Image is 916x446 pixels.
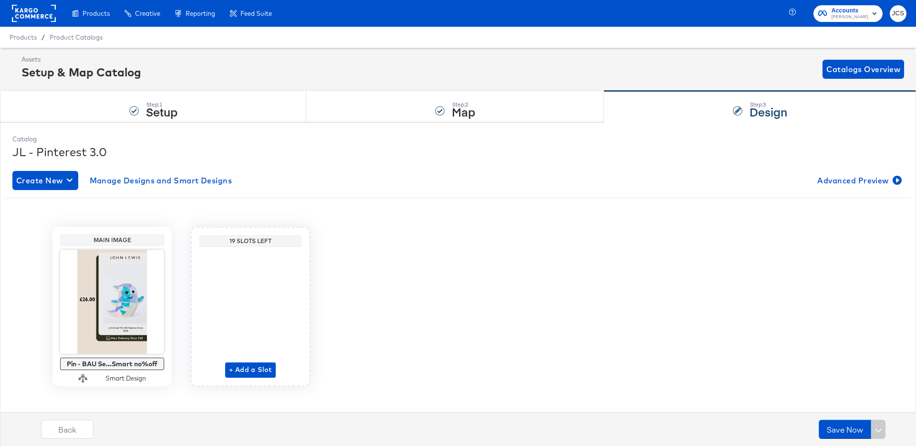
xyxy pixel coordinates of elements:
[749,104,787,119] strong: Design
[819,420,871,439] button: Save Now
[890,5,906,22] button: JCS
[225,362,276,378] button: + Add a Slot
[813,171,904,190] button: Advanced Preview
[90,174,232,187] span: Manage Designs and Smart Designs
[10,33,37,41] span: Products
[146,104,177,119] strong: Setup
[229,364,272,376] span: + Add a Slot
[21,55,141,64] div: Assets
[62,236,162,244] div: Main Image
[832,13,868,21] span: [PERSON_NAME]
[749,101,787,108] div: Step: 3
[41,420,94,439] button: Back
[202,237,299,245] div: 19 Slots Left
[37,33,50,41] span: /
[186,10,215,17] span: Reporting
[452,101,475,108] div: Step: 2
[86,171,236,190] button: Manage Designs and Smart Designs
[894,8,903,19] span: JCS
[240,10,272,17] span: Feed Suite
[12,135,904,144] div: Catalog
[21,64,141,80] div: Setup & Map Catalog
[12,171,78,190] button: Create New
[16,174,74,187] span: Create New
[135,10,160,17] span: Creative
[50,33,103,41] a: Product Catalogs
[105,374,146,383] div: Smart Design
[62,360,162,368] div: Pin - BAU Se...Smart no%off
[452,104,475,119] strong: Map
[817,174,900,187] span: Advanced Preview
[83,10,110,17] span: Products
[146,101,177,108] div: Step: 1
[12,144,904,160] div: JL - Pinterest 3.0
[832,6,868,16] span: Accounts
[813,5,883,22] button: Accounts[PERSON_NAME]
[826,63,900,76] span: Catalogs Overview
[822,60,904,79] button: Catalogs Overview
